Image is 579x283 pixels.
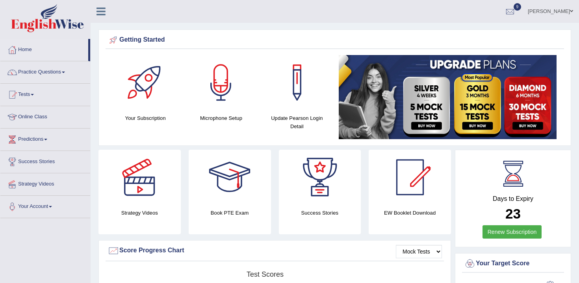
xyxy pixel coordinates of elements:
[0,84,90,103] a: Tests
[108,245,442,257] div: Score Progress Chart
[482,225,542,239] a: Renew Subscription
[505,206,521,221] b: 23
[514,3,521,11] span: 9
[464,258,562,270] div: Your Target Score
[108,34,562,46] div: Getting Started
[0,151,90,171] a: Success Stories
[369,209,451,217] h4: EW Booklet Download
[279,209,361,217] h4: Success Stories
[0,129,90,148] a: Predictions
[0,61,90,81] a: Practice Questions
[263,114,331,130] h4: Update Pearson Login Detail
[0,173,90,193] a: Strategy Videos
[111,114,179,122] h4: Your Subscription
[0,39,88,59] a: Home
[0,106,90,126] a: Online Class
[98,209,181,217] h4: Strategy Videos
[247,270,284,278] tspan: Test scores
[187,114,255,122] h4: Microphone Setup
[0,196,90,215] a: Your Account
[464,195,562,202] h4: Days to Expiry
[339,55,557,139] img: small5.jpg
[189,209,271,217] h4: Book PTE Exam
